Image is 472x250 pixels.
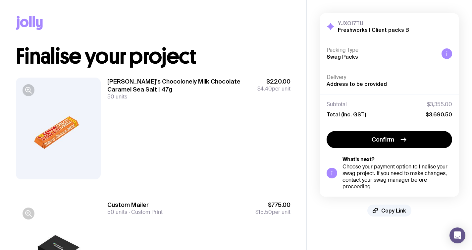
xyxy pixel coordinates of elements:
span: per unit [255,209,290,216]
h1: Finalise your project [16,46,290,67]
span: $3,690.50 [426,111,452,118]
span: $4.40 [257,85,272,92]
button: Copy Link [367,205,411,217]
h4: Delivery [327,74,452,81]
span: Confirm [372,136,394,144]
h2: Freshworks | Client packs B [338,27,409,33]
span: Address to be provided [327,81,387,87]
span: Swag Packs [327,54,358,60]
h3: Custom Mailer [107,201,163,209]
h3: YJXO17TU [338,20,409,27]
h5: What’s next? [342,156,452,163]
h4: Packing Type [327,47,436,53]
span: $220.00 [257,78,290,86]
h3: [PERSON_NAME]'s Chocolonely Milk Chocolate Caramel Sea Salt | 47g [107,78,247,94]
span: per unit [257,86,290,92]
div: Open Intercom Messenger [449,227,465,243]
span: 50 units [107,93,127,100]
span: Subtotal [327,101,347,108]
div: Choose your payment option to finalise your swag project. If you need to make changes, contact yo... [342,163,452,190]
span: $15.50 [255,209,272,216]
span: $775.00 [255,201,290,209]
span: Copy Link [381,207,406,214]
span: Custom Print [127,209,163,216]
span: $3,355.00 [427,101,452,108]
span: Total (inc. GST) [327,111,366,118]
button: Confirm [327,131,452,148]
span: 50 units [107,209,127,216]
